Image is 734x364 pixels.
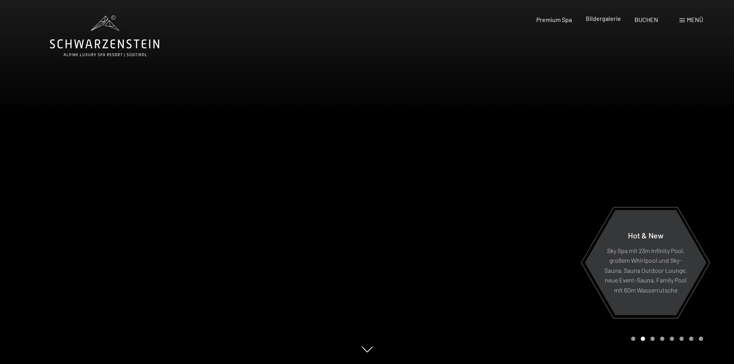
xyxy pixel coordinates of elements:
span: Hot & New [628,230,664,240]
div: Carousel Page 2 (Current Slide) [641,337,645,341]
div: Carousel Page 8 [699,337,703,341]
div: Carousel Page 3 [650,337,655,341]
div: Carousel Page 6 [679,337,684,341]
div: Carousel Pagination [628,337,703,341]
div: Carousel Page 1 [631,337,635,341]
a: BUCHEN [635,16,658,23]
div: Carousel Page 7 [689,337,693,341]
p: Sky Spa mit 23m Infinity Pool, großem Whirlpool und Sky-Sauna, Sauna Outdoor Lounge, neue Event-S... [604,245,688,295]
a: Hot & New Sky Spa mit 23m Infinity Pool, großem Whirlpool und Sky-Sauna, Sauna Outdoor Lounge, ne... [584,209,707,316]
div: Carousel Page 5 [670,337,674,341]
div: Carousel Page 4 [660,337,664,341]
a: Bildergalerie [586,15,621,22]
a: Premium Spa [536,16,572,23]
span: Menü [687,16,703,23]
